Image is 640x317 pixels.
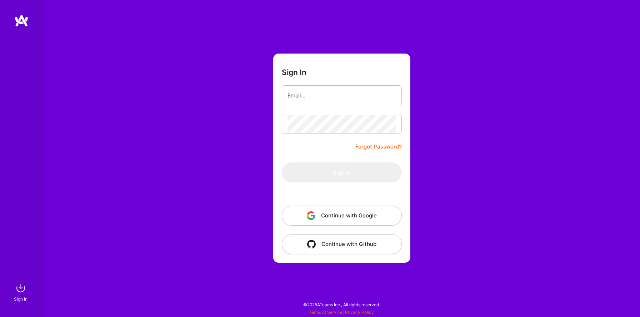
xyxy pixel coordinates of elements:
[282,206,402,226] button: Continue with Google
[15,281,28,303] a: sign inSign In
[287,86,396,105] input: Email...
[14,295,27,303] div: Sign In
[307,240,316,248] img: icon
[282,234,402,254] button: Continue with Github
[309,310,342,315] a: Terms of Service
[282,162,402,182] button: Sign In
[282,68,306,77] h3: Sign In
[43,296,640,313] div: © 2025 ATeams Inc., All rights reserved.
[345,310,374,315] a: Privacy Policy
[14,14,29,27] img: logo
[307,211,315,220] img: icon
[14,281,28,295] img: sign in
[355,142,402,151] a: Forgot Password?
[309,310,374,315] span: |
